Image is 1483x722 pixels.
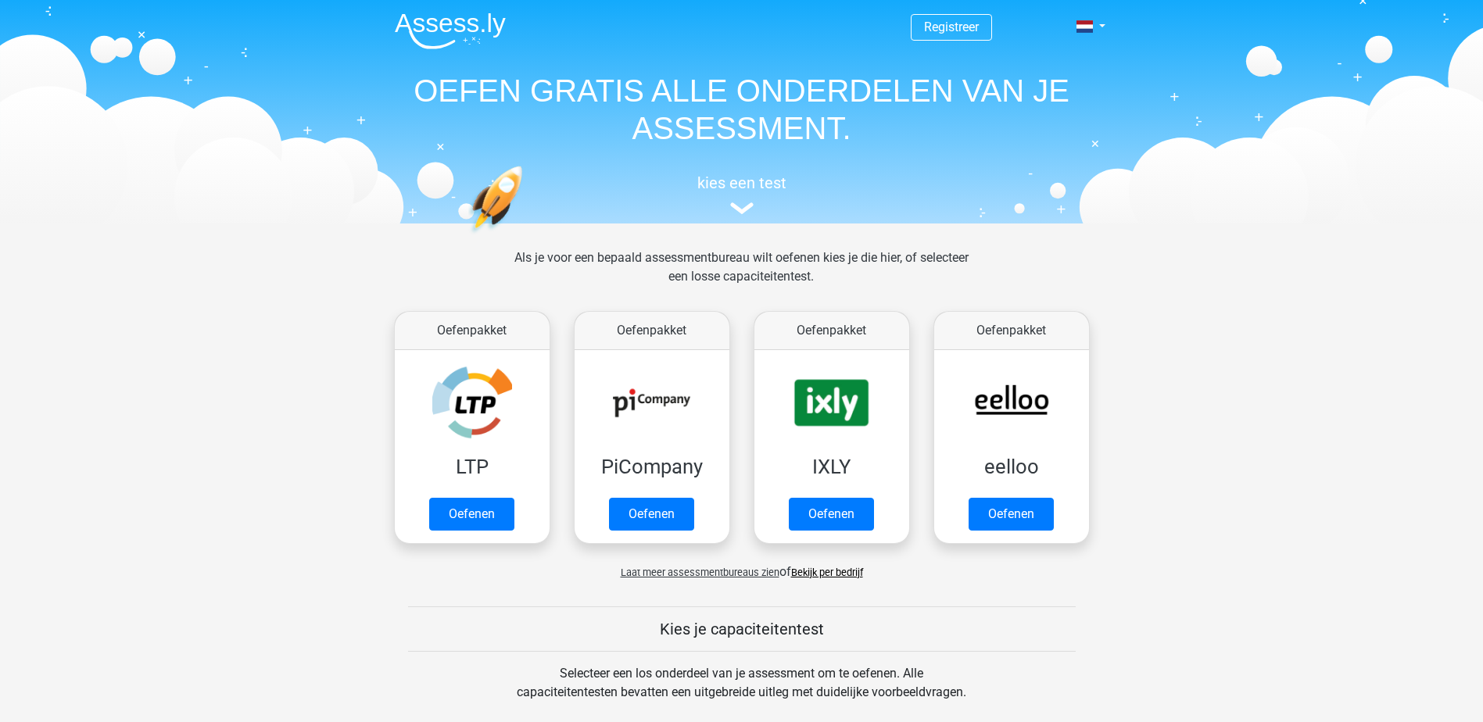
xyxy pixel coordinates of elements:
[382,72,1102,147] h1: OEFEN GRATIS ALLE ONDERDELEN VAN JE ASSESSMENT.
[791,567,863,578] a: Bekijk per bedrijf
[382,550,1102,581] div: of
[468,166,583,307] img: oefenen
[924,20,979,34] a: Registreer
[382,173,1102,192] h5: kies een test
[730,202,754,214] img: assessment
[502,664,981,720] div: Selecteer een los onderdeel van je assessment om te oefenen. Alle capaciteitentesten bevatten een...
[429,498,514,531] a: Oefenen
[789,498,874,531] a: Oefenen
[395,13,506,49] img: Assessly
[408,620,1076,638] h5: Kies je capaciteitentest
[609,498,694,531] a: Oefenen
[382,173,1102,215] a: kies een test
[502,248,981,305] div: Als je voor een bepaald assessmentbureau wilt oefenen kies je die hier, of selecteer een losse ca...
[969,498,1054,531] a: Oefenen
[621,567,779,578] span: Laat meer assessmentbureaus zien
